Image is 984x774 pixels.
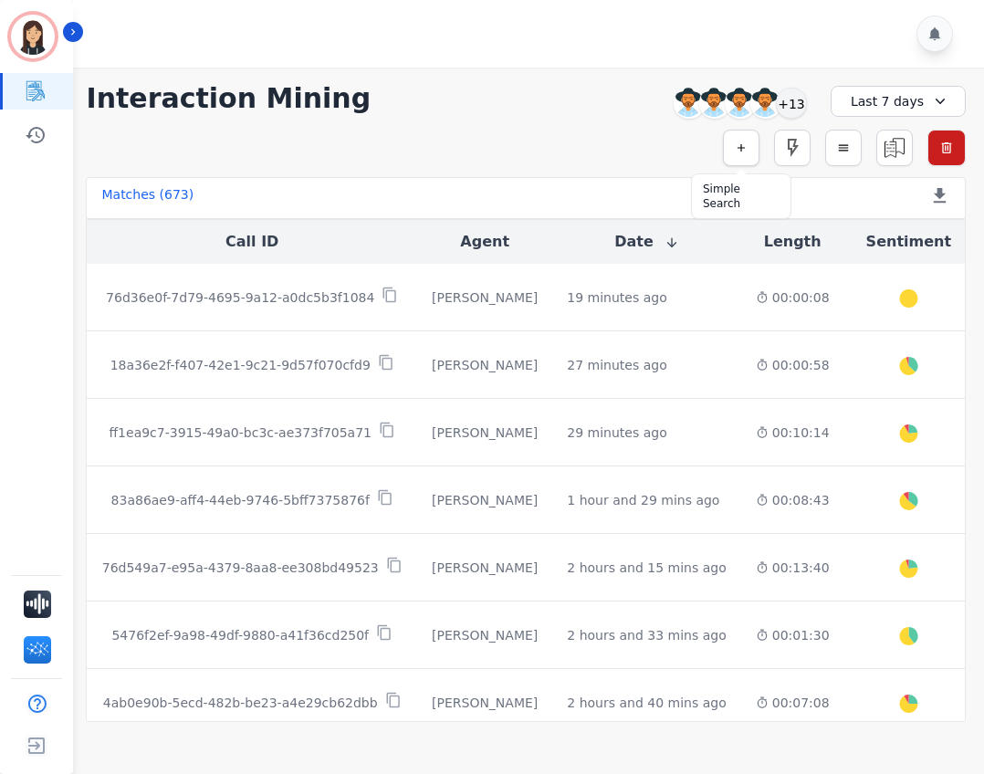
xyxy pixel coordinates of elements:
button: Sentiment [866,231,951,253]
div: 2 hours and 40 mins ago [567,694,726,712]
div: +13 [776,88,807,119]
div: 00:00:58 [756,356,830,374]
div: Last 7 days [831,86,966,117]
button: Length [764,231,822,253]
div: 1 hour and 29 mins ago [567,491,719,509]
p: 76d549a7-e95a-4379-8aa8-ee308bd49523 [102,559,379,577]
div: 00:07:08 [756,694,830,712]
button: Date [614,231,679,253]
div: 2 hours and 15 mins ago [567,559,726,577]
div: [PERSON_NAME] [432,356,538,374]
div: 00:10:14 [756,424,830,442]
p: 4ab0e90b-5ecd-482b-be23-a4e29cb62dbb [103,694,378,712]
div: [PERSON_NAME] [432,491,538,509]
div: [PERSON_NAME] [432,559,538,577]
div: 00:00:08 [756,288,830,307]
div: 19 minutes ago [567,288,666,307]
div: [PERSON_NAME] [432,626,538,644]
p: 83a86ae9-aff4-44eb-9746-5bff7375876f [111,491,370,509]
div: [PERSON_NAME] [432,288,538,307]
div: 2 hours and 33 mins ago [567,626,726,644]
div: [PERSON_NAME] [432,424,538,442]
p: 18a36e2f-f407-42e1-9c21-9d57f070cfd9 [110,356,371,374]
div: Matches ( 673 ) [101,185,194,211]
div: 00:08:43 [756,491,830,509]
h1: Interaction Mining [86,82,371,115]
button: Agent [460,231,509,253]
div: [PERSON_NAME] [432,694,538,712]
div: 00:01:30 [756,626,830,644]
button: Call ID [225,231,278,253]
div: 29 minutes ago [567,424,666,442]
div: 00:13:40 [756,559,830,577]
p: ff1ea9c7-3915-49a0-bc3c-ae373f705a71 [109,424,372,442]
img: Bordered avatar [11,15,55,58]
div: Simple Search [703,182,780,211]
div: 27 minutes ago [567,356,666,374]
p: 76d36e0f-7d79-4695-9a12-a0dc5b3f1084 [106,288,374,307]
p: 5476f2ef-9a98-49df-9880-a41f36cd250f [111,626,369,644]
